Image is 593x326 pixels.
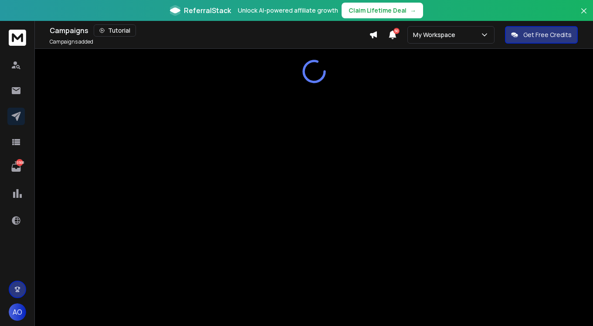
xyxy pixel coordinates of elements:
[94,24,136,37] button: Tutorial
[50,24,369,37] div: Campaigns
[342,3,423,18] button: Claim Lifetime Deal→
[16,159,23,166] p: 15568
[50,38,93,45] p: Campaigns added
[9,303,26,321] button: AO
[393,28,400,34] span: 50
[413,31,459,39] p: My Workspace
[410,6,416,15] span: →
[184,5,231,16] span: ReferralStack
[505,26,578,44] button: Get Free Credits
[523,31,572,39] p: Get Free Credits
[238,6,338,15] p: Unlock AI-powered affiliate growth
[578,5,590,26] button: Close banner
[7,159,25,177] a: 15568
